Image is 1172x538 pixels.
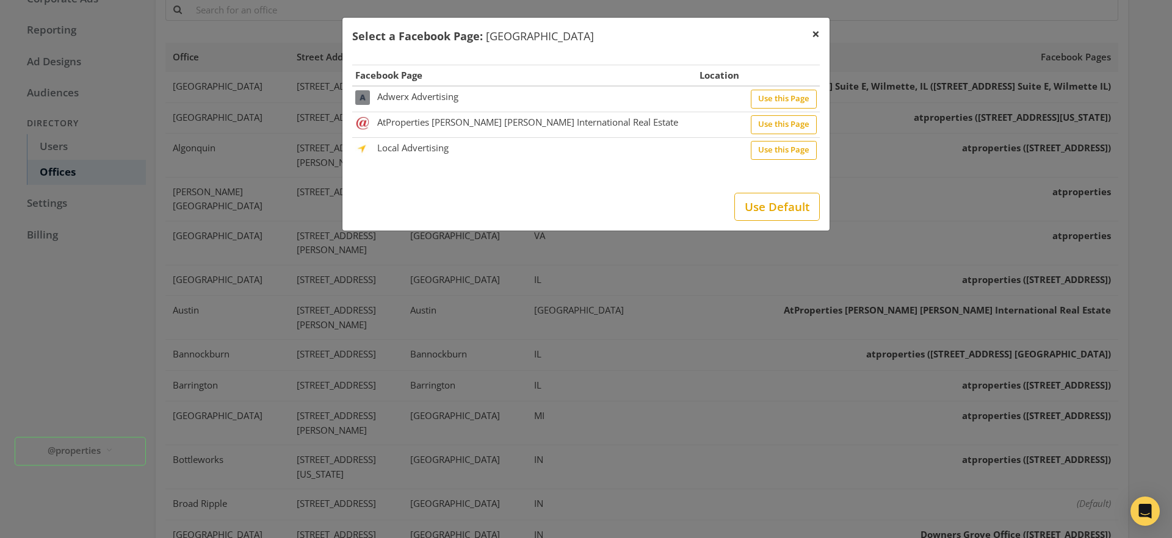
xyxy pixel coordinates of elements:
[751,141,817,160] button: Use this Page
[352,112,696,137] td: AtProperties [PERSON_NAME] [PERSON_NAME] International Real Estate
[352,65,696,86] th: Facebook Page
[355,142,370,156] img: Local Advertising
[355,116,370,131] img: AtProperties Lonestar Christie's International Real Estate
[352,137,696,162] td: Local Advertising
[1130,497,1160,526] div: Open Intercom Messenger
[812,24,820,43] span: ×
[352,29,483,43] strong: Select a Facebook Page:
[352,27,594,45] h5: [GEOGRAPHIC_DATA]
[48,443,101,457] span: @properties
[751,115,817,134] button: Use this Page
[802,18,830,51] button: Close
[696,65,744,86] th: Location
[355,90,370,105] img: Adwerx Advertising
[352,86,696,112] td: Adwerx Advertising
[751,90,817,109] button: Use this Page
[734,193,820,221] button: Use Default
[15,437,146,466] button: @properties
